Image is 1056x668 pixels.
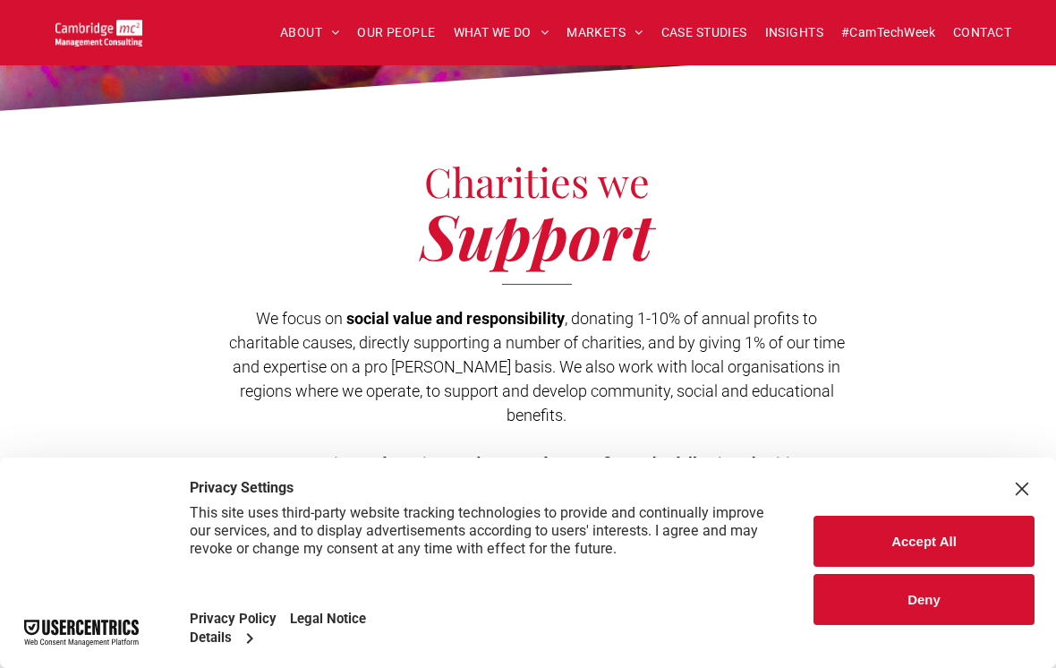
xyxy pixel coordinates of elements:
[558,19,651,47] a: MARKETS
[652,19,756,47] a: CASE STUDIES
[229,309,845,424] span: , donating 1-10% of annual profits to charitable causes, directly supporting a number of charitie...
[445,19,558,47] a: WHAT WE DO
[944,19,1020,47] a: CONTACT
[421,193,653,277] span: Support
[55,20,142,47] img: Cambridge MC Logo
[832,19,944,47] a: #CamTechWeek
[55,22,142,41] a: Your Business Transformed | Cambridge Management Consulting
[261,454,812,473] span: We commit 1% of our time and 1-10% of our profits to the following charities.
[346,309,565,328] span: social value and responsibility
[256,309,343,328] span: We focus on
[756,19,832,47] a: INSIGHTS
[598,154,650,208] span: we
[271,19,349,47] a: ABOUT
[424,154,589,208] span: Charities
[348,19,444,47] a: OUR PEOPLE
